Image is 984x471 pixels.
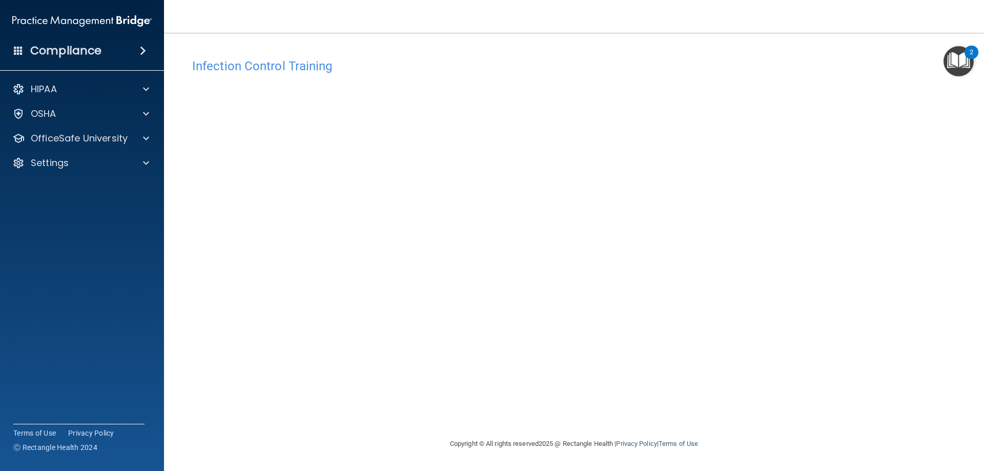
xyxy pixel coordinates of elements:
[192,59,956,73] h4: Infection Control Training
[616,440,657,447] a: Privacy Policy
[31,83,57,95] p: HIPAA
[30,44,101,58] h4: Compliance
[944,46,974,76] button: Open Resource Center, 2 new notifications
[970,52,973,66] div: 2
[31,132,128,145] p: OfficeSafe University
[13,442,97,453] span: Ⓒ Rectangle Health 2024
[12,83,149,95] a: HIPAA
[192,78,705,394] iframe: infection-control-training
[31,157,69,169] p: Settings
[12,108,149,120] a: OSHA
[31,108,56,120] p: OSHA
[68,428,114,438] a: Privacy Policy
[387,427,761,460] div: Copyright © All rights reserved 2025 @ Rectangle Health | |
[12,132,149,145] a: OfficeSafe University
[13,428,56,438] a: Terms of Use
[12,11,152,31] img: PMB logo
[12,157,149,169] a: Settings
[659,440,698,447] a: Terms of Use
